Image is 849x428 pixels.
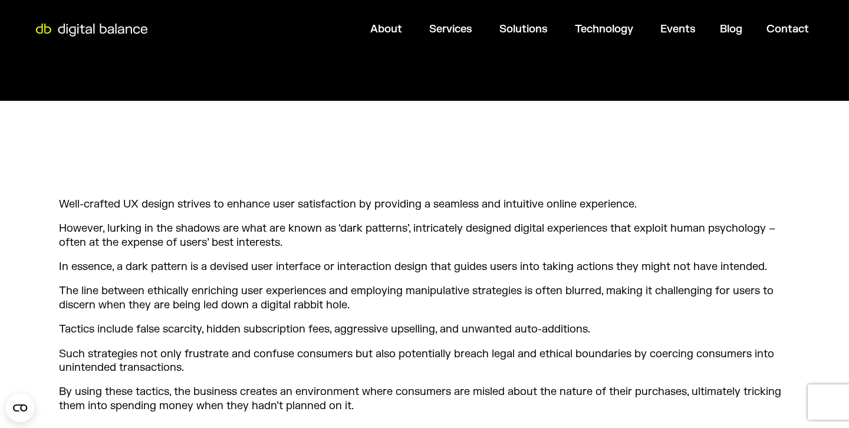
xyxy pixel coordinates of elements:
p: Such strategies not only frustrate and confuse consumers but also potentially breach legal and et... [59,347,790,375]
p: Well-crafted UX design strives to enhance user satisfaction by providing a seamless and intuitive... [59,197,790,211]
div: Menu Toggle [155,18,818,41]
p: However, lurking in the shadows are what are known as ‘dark patterns’, intricately designed digit... [59,222,790,249]
p: By using these tactics, the business creates an environment where consumers are misled about the ... [59,385,790,413]
p: The line between ethically enriching user experiences and employing manipulative strategies is of... [59,284,790,312]
nav: Menu [155,18,818,41]
a: About [370,22,402,36]
a: Solutions [499,22,548,36]
img: Digital Balance logo [29,24,154,37]
a: Blog [720,22,742,36]
a: Events [660,22,696,36]
p: Tactics include false scarcity, hidden subscription fees, aggressive upselling, and unwanted auto... [59,322,790,336]
a: Services [429,22,472,36]
a: Contact [766,22,809,36]
a: Technology [575,22,633,36]
p: In essence, a dark pattern is a devised user interface or interaction design that guides users in... [59,260,790,274]
button: Open CMP widget [6,394,34,422]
